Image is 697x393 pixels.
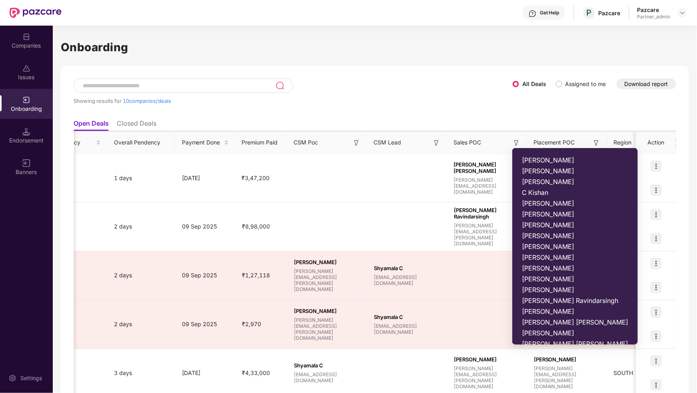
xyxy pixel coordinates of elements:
[534,365,601,389] span: [PERSON_NAME][EMAIL_ADDRESS][PERSON_NAME][DOMAIN_NAME]
[374,314,441,320] span: Shyamala C
[534,138,575,147] span: Placement POC
[176,222,236,231] div: 09 Sep 2025
[651,233,662,244] img: icon
[294,371,361,383] span: [EMAIL_ADDRESS][DOMAIN_NAME]
[18,374,44,382] div: Settings
[294,138,318,147] span: CSM Poc
[522,329,628,337] span: [PERSON_NAME]
[540,10,559,16] div: Get Help
[294,308,361,314] span: [PERSON_NAME]
[679,10,686,16] img: svg+xml;base64,PHN2ZyBpZD0iRHJvcGRvd24tMzJ4MzIiIHhtbG5zPSJodHRwOi8vd3d3LnczLm9yZy8yMDAwL3N2ZyIgd2...
[454,207,521,220] span: [PERSON_NAME] Ravindarsingh
[651,379,662,391] img: icon
[522,297,628,305] span: [PERSON_NAME] Ravindarsingh
[565,80,606,87] label: Assigned to me
[522,221,628,229] span: [PERSON_NAME]
[651,209,662,220] img: icon
[522,253,628,261] span: [PERSON_NAME]
[587,8,592,18] span: P
[374,274,441,286] span: [EMAIL_ADDRESS][DOMAIN_NAME]
[529,10,537,18] img: svg+xml;base64,PHN2ZyBpZD0iSGVscC0zMngzMiIgeG1sbnM9Imh0dHA6Ly93d3cudzMub3JnLzIwMDAvc3ZnIiB3aWR0aD...
[123,98,171,104] span: 10 companies/deals
[108,174,176,182] div: 1 days
[48,205,108,227] div: 1 days
[593,139,601,147] img: svg+xml;base64,PHN2ZyB3aWR0aD0iMTYiIGhlaWdodD0iMTYiIHZpZXdCb3g9IjAgMCAxNiAxNiIgZmlsbD0ibm9uZSIgeG...
[513,139,521,147] img: svg+xml;base64,PHN2ZyB3aWR0aD0iMTYiIGhlaWdodD0iMTYiIHZpZXdCb3g9IjAgMCAxNiAxNiIgZmlsbD0ibm9uZSIgeG...
[637,6,671,14] div: Pazcare
[10,8,62,18] img: New Pazcare Logo
[522,80,546,87] label: All Deals
[651,160,662,172] img: icon
[522,188,628,196] span: C Kishan
[522,264,628,272] span: [PERSON_NAME]
[8,374,16,382] img: svg+xml;base64,PHN2ZyBpZD0iU2V0dGluZy0yMHgyMCIgeG1sbnM9Imh0dHA6Ly93d3cudzMub3JnLzIwMDAvc3ZnIiB3aW...
[48,324,108,346] div: 0 days
[48,303,108,324] div: 0 days
[294,362,361,369] span: Shyamala C
[176,271,236,280] div: 09 Sep 2025
[108,222,176,231] div: 2 days
[522,156,628,164] span: [PERSON_NAME]
[54,138,95,147] span: Pendency
[236,272,276,279] span: ₹1,27,118
[294,317,361,341] span: [PERSON_NAME][EMAIL_ADDRESS][PERSON_NAME][DOMAIN_NAME]
[374,265,441,271] span: Shyamala C
[651,258,662,269] img: icon
[236,321,268,327] span: ₹2,970
[236,132,288,154] th: Premium Paid
[22,96,30,104] img: svg+xml;base64,PHN2ZyB3aWR0aD0iMjAiIGhlaWdodD0iMjAiIHZpZXdCb3g9IjAgMCAyMCAyMCIgZmlsbD0ibm9uZSIgeG...
[48,156,108,178] div: 0 days
[534,356,601,363] span: [PERSON_NAME]
[236,174,276,181] span: ₹3,47,200
[48,254,108,275] div: 0 days
[374,323,441,335] span: [EMAIL_ADDRESS][DOMAIN_NAME]
[117,119,156,131] li: Closed Deals
[48,178,108,200] div: 0 days
[522,340,628,348] span: [PERSON_NAME] [PERSON_NAME]
[74,98,513,104] div: Showing results for
[522,307,628,315] span: [PERSON_NAME]
[48,351,108,373] div: 1 days
[454,223,521,247] span: [PERSON_NAME][EMAIL_ADDRESS][PERSON_NAME][DOMAIN_NAME]
[61,38,689,56] h1: Onboarding
[522,275,628,283] span: [PERSON_NAME]
[617,78,676,89] button: Download report
[433,139,441,147] img: svg+xml;base64,PHN2ZyB3aWR0aD0iMTYiIGhlaWdodD0iMTYiIHZpZXdCb3g9IjAgMCAxNiAxNiIgZmlsbD0ibm9uZSIgeG...
[176,369,236,377] div: [DATE]
[454,161,521,174] span: [PERSON_NAME] [PERSON_NAME]
[108,320,176,329] div: 2 days
[108,271,176,280] div: 2 days
[294,259,361,265] span: [PERSON_NAME]
[651,331,662,342] img: icon
[108,369,176,377] div: 3 days
[607,369,687,377] div: SOUTH
[48,227,108,248] div: 1 days
[522,232,628,240] span: [PERSON_NAME]
[48,132,108,154] th: Pendency
[353,139,361,147] img: svg+xml;base64,PHN2ZyB3aWR0aD0iMTYiIGhlaWdodD0iMTYiIHZpZXdCb3g9IjAgMCAxNiAxNiIgZmlsbD0ibm9uZSIgeG...
[522,243,628,251] span: [PERSON_NAME]
[374,138,401,147] span: CSM Lead
[651,184,662,196] img: icon
[522,167,628,175] span: [PERSON_NAME]
[651,355,662,367] img: icon
[22,33,30,41] img: svg+xml;base64,PHN2ZyBpZD0iQ29tcGFuaWVzIiB4bWxucz0iaHR0cDovL3d3dy53My5vcmcvMjAwMC9zdmciIHdpZHRoPS...
[22,159,30,167] img: svg+xml;base64,PHN2ZyB3aWR0aD0iMTYiIGhlaWdodD0iMTYiIHZpZXdCb3g9IjAgMCAxNiAxNiIgZmlsbD0ibm9uZSIgeG...
[48,275,108,297] div: 0 days
[454,177,521,195] span: [PERSON_NAME][EMAIL_ADDRESS][DOMAIN_NAME]
[22,128,30,136] img: svg+xml;base64,PHN2ZyB3aWR0aD0iMTQuNSIgaGVpZ2h0PSIxNC41IiB2aWV3Qm94PSIwIDAgMTYgMTYiIGZpbGw9Im5vbm...
[108,132,176,154] th: Overall Pendency
[522,286,628,294] span: [PERSON_NAME]
[522,178,628,186] span: [PERSON_NAME]
[454,365,521,389] span: [PERSON_NAME][EMAIL_ADDRESS][PERSON_NAME][DOMAIN_NAME]
[74,119,109,131] li: Open Deals
[176,132,236,154] th: Payment Done
[294,268,361,292] span: [PERSON_NAME][EMAIL_ADDRESS][PERSON_NAME][DOMAIN_NAME]
[454,356,521,363] span: [PERSON_NAME]
[614,138,632,147] span: Region
[176,320,236,329] div: 09 Sep 2025
[651,282,662,293] img: icon
[22,64,30,72] img: svg+xml;base64,PHN2ZyBpZD0iSXNzdWVzX2Rpc2FibGVkIiB4bWxucz0iaHR0cDovL3d3dy53My5vcmcvMjAwMC9zdmciIH...
[651,307,662,318] img: icon
[454,138,481,147] span: Sales POC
